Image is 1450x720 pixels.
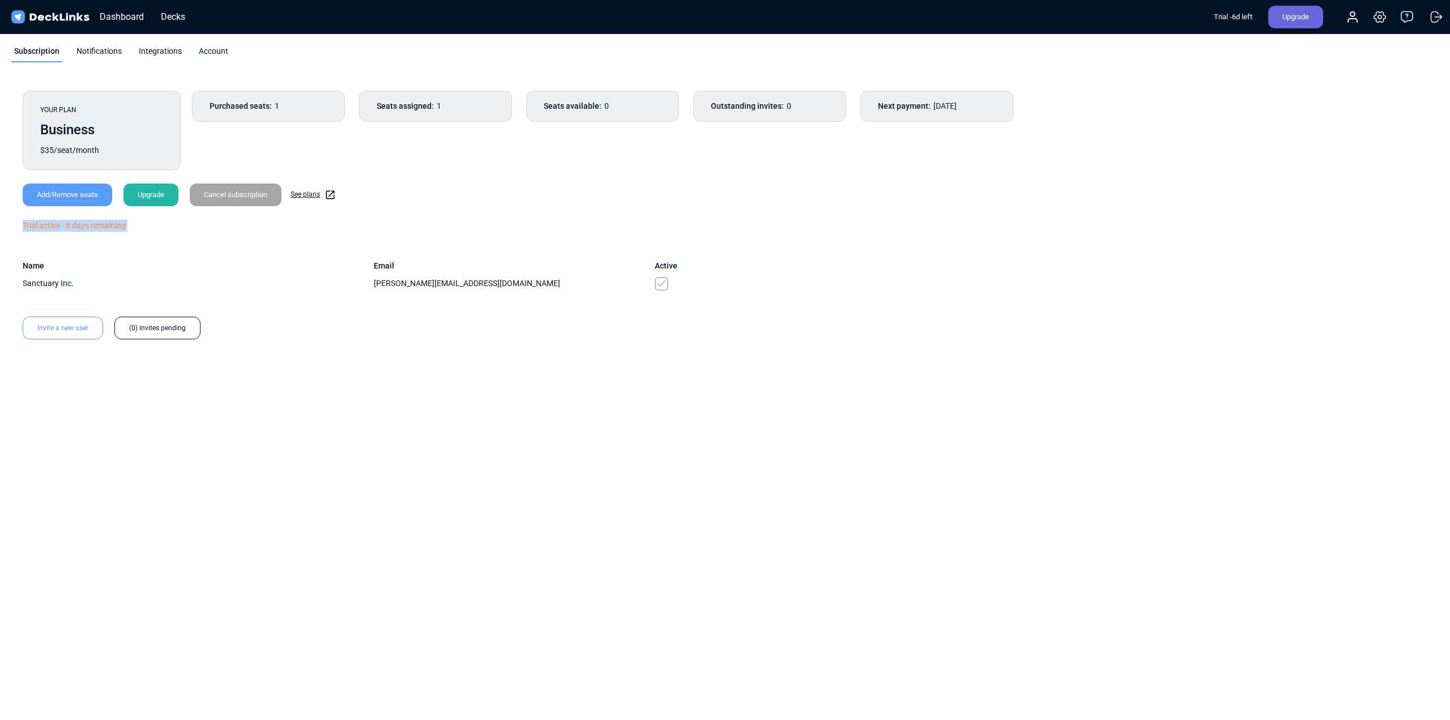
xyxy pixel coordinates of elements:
div: Trial - 6 d left [1214,6,1252,28]
div: Invite a new user [23,317,103,339]
div: Add/Remove seats [23,184,112,206]
div: 1 [192,91,345,122]
img: DeckLinks [9,9,91,25]
div: Account [196,45,231,62]
div: Sanctuary Inc. [23,278,374,289]
div: Active [655,260,677,272]
div: Email [374,260,655,272]
span: Seats assigned: [377,100,434,112]
div: Subscription [11,45,62,62]
div: 0 [526,91,679,122]
div: Upgrade [123,184,178,206]
a: See plans [291,189,336,201]
div: Business [40,120,163,140]
div: Cancel subscription [190,184,282,206]
div: Notifications [74,45,125,62]
div: (0) invites pending [114,317,201,339]
div: [DATE] [860,91,1013,122]
div: Decks [155,10,191,24]
span: Next payment: [878,100,931,112]
span: Seats available: [544,100,602,112]
div: Trial active - 6 days remaining [23,220,1427,232]
span: Outstanding invites: [711,100,784,112]
span: Purchased seats: [210,100,272,112]
div: Integrations [136,45,185,62]
div: $35/seat/month [40,144,163,156]
div: [PERSON_NAME][EMAIL_ADDRESS][DOMAIN_NAME] [374,278,655,289]
div: YOUR PLAN [40,105,163,115]
div: 1 [359,91,512,122]
div: Name [23,260,374,272]
div: Upgrade [1268,6,1323,28]
div: 0 [693,91,846,122]
div: Dashboard [94,10,150,24]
